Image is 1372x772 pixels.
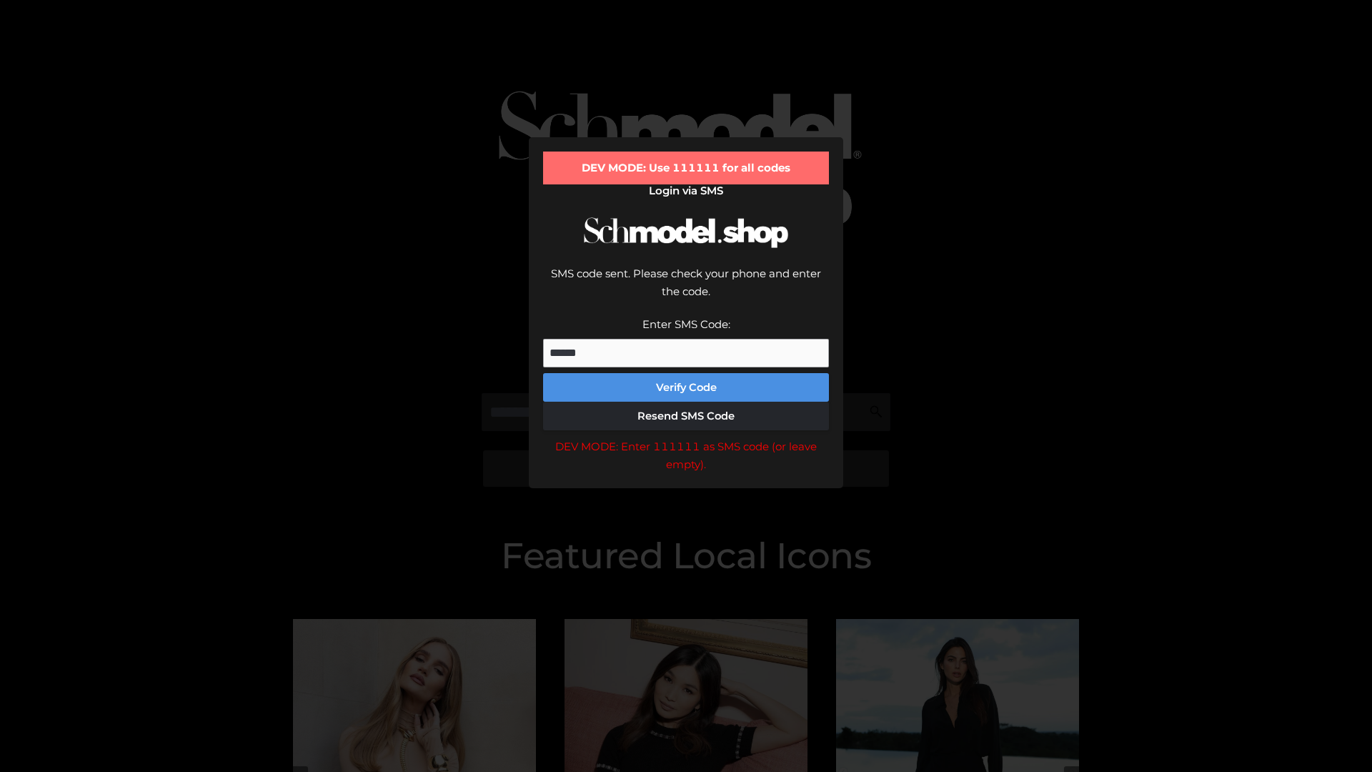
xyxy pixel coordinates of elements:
label: Enter SMS Code: [642,317,730,331]
button: Verify Code [543,373,829,402]
button: Resend SMS Code [543,402,829,430]
img: Schmodel Logo [579,204,793,261]
div: DEV MODE: Use 111111 for all codes [543,152,829,184]
h2: Login via SMS [543,184,829,197]
div: DEV MODE: Enter 111111 as SMS code (or leave empty). [543,437,829,474]
div: SMS code sent. Please check your phone and enter the code. [543,264,829,315]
